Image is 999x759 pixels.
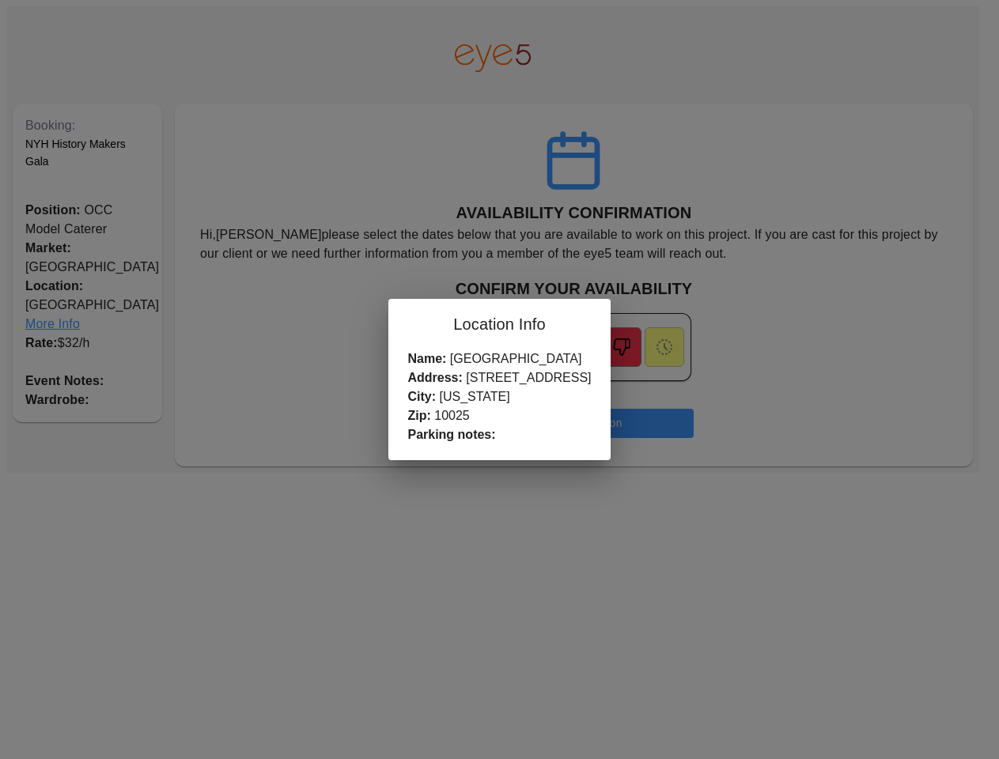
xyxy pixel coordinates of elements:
div: [US_STATE] [407,387,591,406]
h2: Location Info [388,299,610,349]
b: Name: [407,352,446,365]
div: [STREET_ADDRESS] [407,368,591,387]
div: 10025 [407,406,591,425]
b: Parking notes: [407,428,495,441]
b: Zip: [407,409,430,422]
b: City: [407,390,436,403]
div: [GEOGRAPHIC_DATA] [407,349,591,368]
b: Address: [407,371,462,384]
